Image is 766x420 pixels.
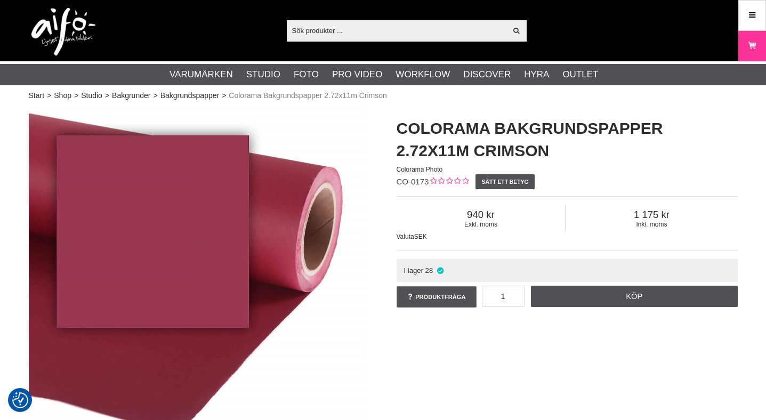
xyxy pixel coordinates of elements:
[463,68,511,82] a: Discover
[562,68,598,82] a: Outlet
[81,90,102,101] a: Studio
[170,68,233,82] a: Varumärken
[229,90,386,101] span: Colorama Bakgrundspapper 2.72x11m Crimson
[414,233,427,240] span: SEK
[404,266,423,274] span: I lager
[429,176,469,188] div: Kundbetyg: 0
[29,90,45,101] a: Start
[222,90,226,101] span: >
[397,177,429,186] span: CO-0173
[294,68,319,82] a: Foto
[475,174,535,189] a: Sätt ett betyg
[74,90,78,101] span: >
[397,233,414,240] span: Valuta
[397,117,738,162] h1: Colorama Bakgrundspapper 2.72x11m Crimson
[105,90,109,101] span: >
[524,68,549,82] a: Hyra
[112,90,150,101] a: Bakgrunder
[566,209,737,221] span: 1 175
[397,221,566,228] span: Exkl. moms
[153,90,157,101] span: >
[396,68,450,82] a: Workflow
[425,266,433,274] span: 28
[12,391,28,410] button: Samtyckesinställningar
[332,68,382,82] a: Pro Video
[287,22,507,38] input: Sök produkter ...
[397,166,443,173] span: Colorama Photo
[54,90,71,101] a: Shop
[531,286,738,307] a: Köp
[246,68,280,82] a: Studio
[436,266,445,274] i: I lager
[397,286,477,308] a: Produktfråga
[47,90,51,101] span: >
[12,392,28,408] img: Revisit consent button
[397,209,566,221] span: 940
[160,90,220,101] a: Bakgrundspapper
[31,8,95,56] img: logo.png
[566,221,737,228] span: Inkl. moms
